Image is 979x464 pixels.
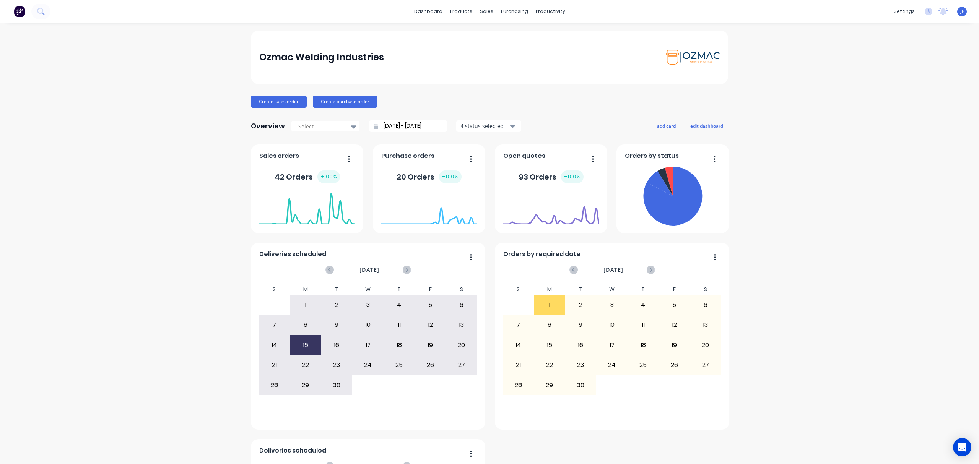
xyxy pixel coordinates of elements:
[446,315,477,334] div: 13
[503,355,534,375] div: 21
[290,355,321,375] div: 22
[628,284,659,295] div: T
[251,118,285,134] div: Overview
[566,315,596,334] div: 9
[628,295,659,315] div: 4
[597,355,627,375] div: 24
[322,375,352,394] div: 30
[322,336,352,355] div: 16
[384,336,415,355] div: 18
[322,355,352,375] div: 23
[534,295,565,315] div: 1
[251,96,307,108] button: Create sales order
[259,446,326,455] span: Deliveries scheduled
[659,336,690,355] div: 19
[690,336,721,355] div: 20
[384,295,415,315] div: 4
[446,6,476,17] div: products
[259,355,290,375] div: 21
[503,336,534,355] div: 14
[566,375,596,394] div: 30
[322,315,352,334] div: 9
[460,122,509,130] div: 4 status selected
[534,375,565,394] div: 29
[685,121,728,131] button: edit dashboard
[321,284,353,295] div: T
[597,315,627,334] div: 10
[532,6,569,17] div: productivity
[534,355,565,375] div: 22
[534,315,565,334] div: 8
[313,96,377,108] button: Create purchase order
[534,284,565,295] div: M
[953,438,971,456] div: Open Intercom Messenger
[415,295,446,315] div: 5
[625,151,679,161] span: Orders by status
[415,315,446,334] div: 12
[259,284,290,295] div: S
[456,120,521,132] button: 4 status selected
[259,336,290,355] div: 14
[384,284,415,295] div: T
[415,284,446,295] div: F
[519,170,584,183] div: 93 Orders
[659,315,690,334] div: 12
[597,336,627,355] div: 17
[666,50,720,65] img: Ozmac Welding Industries
[259,151,299,161] span: Sales orders
[565,284,597,295] div: T
[566,336,596,355] div: 16
[597,295,627,315] div: 3
[476,6,497,17] div: sales
[290,315,321,334] div: 8
[960,8,964,15] span: JF
[659,355,690,375] div: 26
[690,315,721,334] div: 13
[352,284,384,295] div: W
[659,284,690,295] div: F
[353,315,383,334] div: 10
[353,355,383,375] div: 24
[397,170,462,183] div: 20 Orders
[503,284,534,295] div: S
[415,355,446,375] div: 26
[596,284,628,295] div: W
[290,295,321,315] div: 1
[628,315,659,334] div: 11
[259,50,384,65] div: Ozmac Welding Industries
[503,151,545,161] span: Open quotes
[446,284,477,295] div: S
[503,315,534,334] div: 7
[290,284,321,295] div: M
[566,295,596,315] div: 2
[446,355,477,375] div: 27
[415,336,446,355] div: 19
[384,315,415,334] div: 11
[359,266,379,274] span: [DATE]
[259,375,290,394] div: 28
[690,284,721,295] div: S
[290,336,321,355] div: 15
[439,170,462,183] div: + 100 %
[259,250,326,259] span: Deliveries scheduled
[561,170,584,183] div: + 100 %
[503,250,581,259] span: Orders by required date
[322,295,352,315] div: 2
[659,295,690,315] div: 5
[628,355,659,375] div: 25
[275,170,340,183] div: 42 Orders
[690,295,721,315] div: 6
[497,6,532,17] div: purchasing
[384,355,415,375] div: 25
[259,315,290,334] div: 7
[566,355,596,375] div: 23
[410,6,446,17] a: dashboard
[603,266,623,274] span: [DATE]
[290,375,321,394] div: 29
[690,355,721,375] div: 27
[353,295,383,315] div: 3
[317,170,340,183] div: + 100 %
[353,336,383,355] div: 17
[628,336,659,355] div: 18
[652,121,681,131] button: add card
